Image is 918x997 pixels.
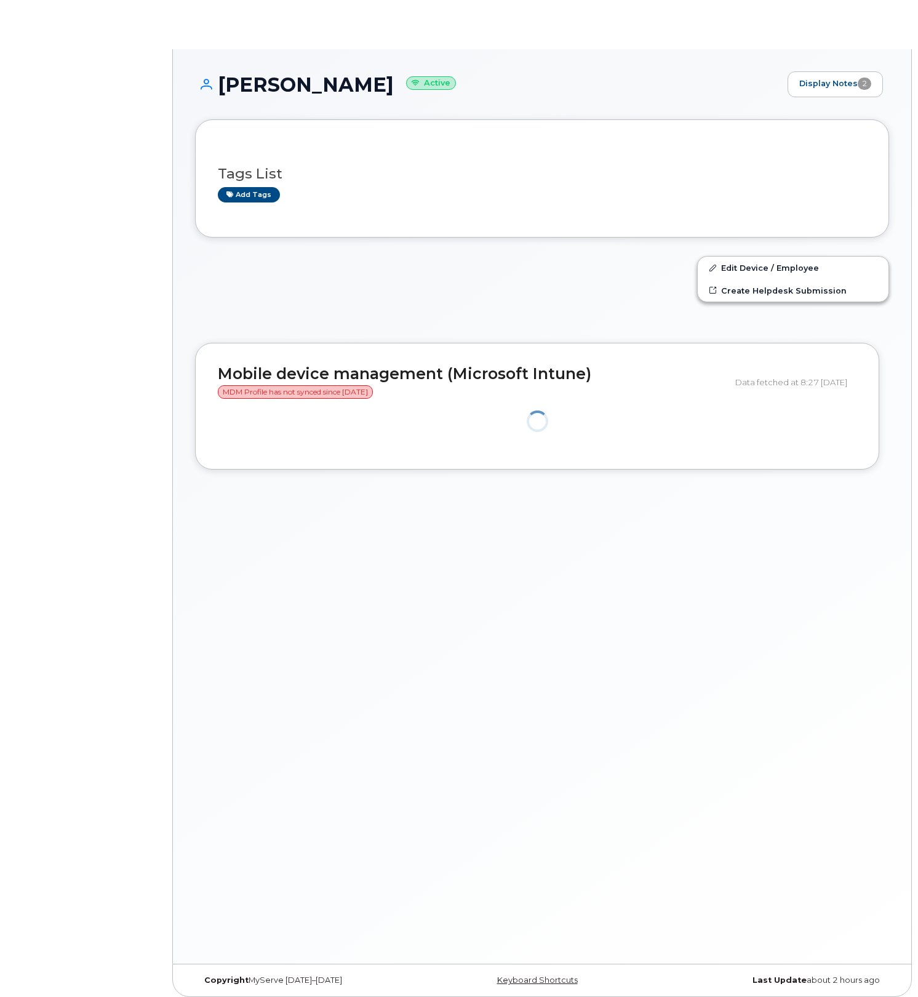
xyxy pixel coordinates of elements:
span: MDM Profile has not synced since [DATE] [218,385,373,399]
h3: Tags List [218,166,866,182]
a: Edit Device / Employee [698,257,888,279]
div: about 2 hours ago [658,975,889,985]
a: Add tags [218,187,280,202]
small: Active [406,76,456,90]
div: Data fetched at 8:27 [DATE] [735,370,856,394]
strong: Copyright [204,975,249,985]
div: MyServe [DATE]–[DATE] [195,975,426,985]
a: Display Notes2 [788,71,883,97]
span: 2 [858,78,871,90]
h2: Mobile device management (Microsoft Intune) [218,366,726,399]
strong: Last Update [752,975,807,985]
a: Create Helpdesk Submission [698,279,888,302]
a: Keyboard Shortcuts [497,975,578,985]
h1: [PERSON_NAME] [195,74,781,95]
